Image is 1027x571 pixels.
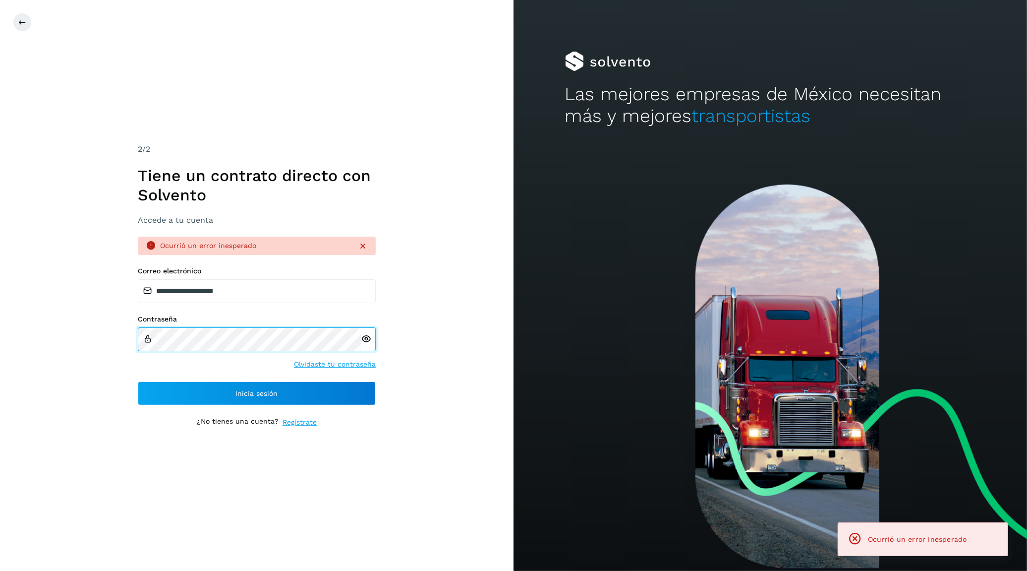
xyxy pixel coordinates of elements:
h2: Las mejores empresas de México necesitan más y mejores [565,83,976,127]
span: Inicia sesión [236,390,278,397]
div: /2 [138,143,376,155]
h1: Tiene un contrato directo con Solvento [138,166,376,204]
a: Olvidaste tu contraseña [294,359,376,370]
label: Contraseña [138,315,376,323]
button: Inicia sesión [138,381,376,405]
div: Ocurrió un error inesperado [160,241,350,251]
p: ¿No tienes una cuenta? [197,417,279,428]
span: 2 [138,144,142,154]
span: transportistas [692,105,811,127]
span: Ocurrió un error inesperado [868,535,967,543]
h3: Accede a tu cuenta [138,215,376,225]
a: Regístrate [283,417,317,428]
label: Correo electrónico [138,267,376,275]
